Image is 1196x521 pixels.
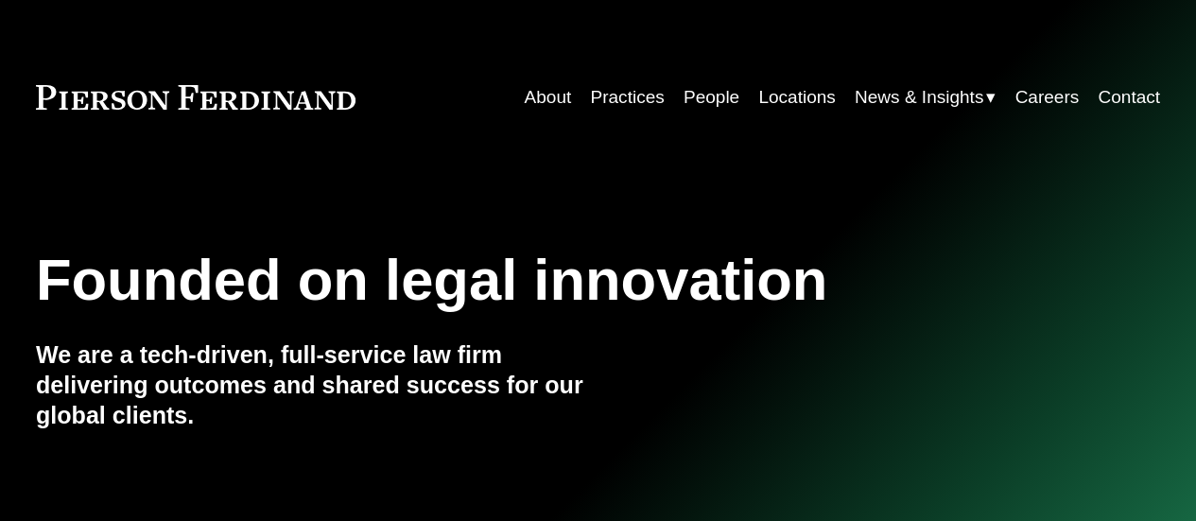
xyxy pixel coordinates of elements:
a: Locations [758,79,835,115]
h1: Founded on legal innovation [36,247,973,313]
a: folder dropdown [855,79,996,115]
a: Contact [1099,79,1161,115]
h4: We are a tech-driven, full-service law firm delivering outcomes and shared success for our global... [36,340,598,431]
a: Practices [591,79,665,115]
span: News & Insights [855,81,983,113]
a: Careers [1015,79,1080,115]
a: People [684,79,739,115]
a: About [525,79,572,115]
